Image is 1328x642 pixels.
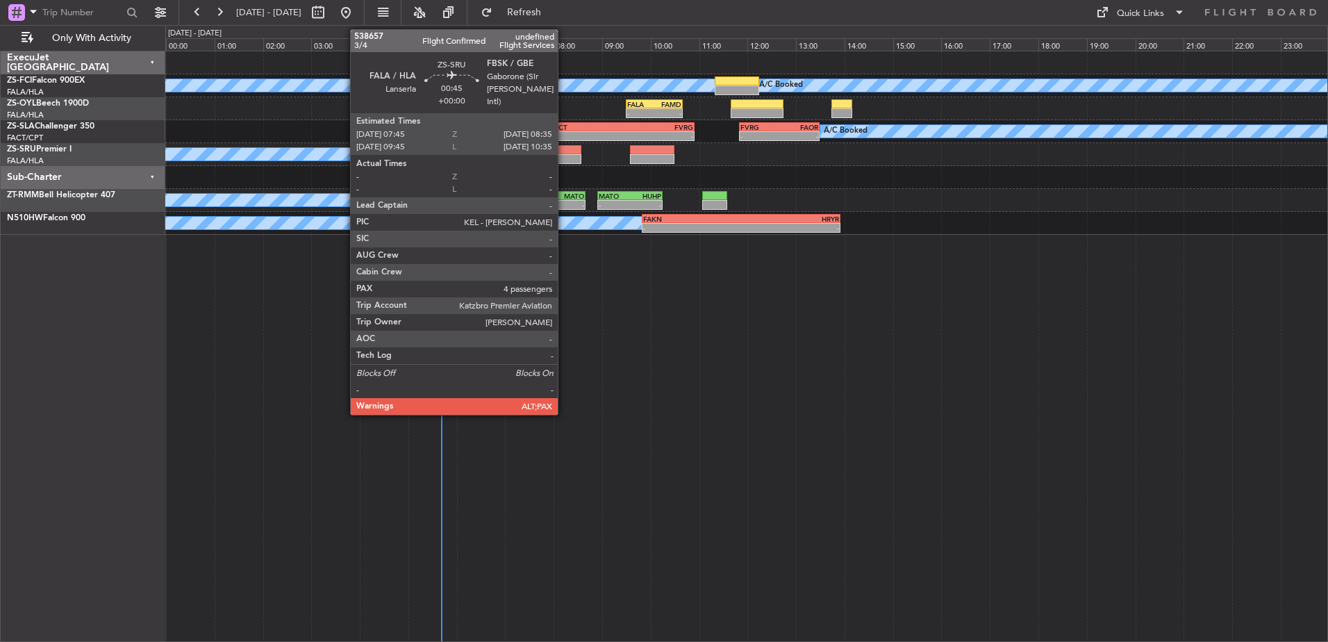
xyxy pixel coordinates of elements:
[643,224,741,232] div: -
[1089,1,1192,24] button: Quick Links
[7,99,89,108] a: ZS-OYLBeech 1900D
[7,214,85,222] a: N510HWFalcon 900
[311,38,360,51] div: 03:00
[622,132,693,140] div: -
[166,38,215,51] div: 00:00
[741,224,839,232] div: -
[7,145,36,154] span: ZS-SRU
[530,201,557,209] div: -
[7,99,36,108] span: ZS-OYL
[651,38,699,51] div: 10:00
[550,132,622,140] div: -
[7,76,85,85] a: ZS-FCIFalcon 900EX
[941,38,990,51] div: 16:00
[699,38,748,51] div: 11:00
[408,38,457,51] div: 05:00
[1087,38,1136,51] div: 19:00
[7,191,39,199] span: ZT-RMM
[893,38,942,51] div: 15:00
[622,123,693,131] div: FVRG
[630,201,661,209] div: -
[599,201,630,209] div: -
[7,76,32,85] span: ZS-FCI
[474,1,558,24] button: Refresh
[7,122,94,131] a: ZS-SLAChallenger 350
[557,201,584,209] div: -
[7,145,72,154] a: ZS-SRUPremier I
[779,123,818,131] div: FAOR
[7,214,43,222] span: N510HW
[1117,7,1164,21] div: Quick Links
[530,192,557,200] div: FALA
[740,132,779,140] div: -
[215,38,263,51] div: 01:00
[654,100,681,108] div: FAMD
[740,123,779,131] div: FVRG
[495,8,554,17] span: Refresh
[7,122,35,131] span: ZS-SLA
[779,132,818,140] div: -
[602,38,651,51] div: 09:00
[747,38,796,51] div: 12:00
[1184,38,1232,51] div: 21:00
[630,192,661,200] div: HUHP
[654,109,681,117] div: -
[7,156,44,166] a: FALA/HLA
[42,2,122,23] input: Trip Number
[236,6,301,19] span: [DATE] - [DATE]
[7,133,43,143] a: FACT/CPT
[1136,38,1184,51] div: 20:00
[7,110,44,120] a: FALA/HLA
[36,33,147,43] span: Only With Activity
[824,121,868,142] div: A/C Booked
[457,38,506,51] div: 06:00
[990,38,1038,51] div: 17:00
[845,38,893,51] div: 14:00
[557,192,584,200] div: MATO
[759,75,803,96] div: A/C Booked
[7,191,115,199] a: ZT-RMMBell Helicopter 407
[1038,38,1087,51] div: 18:00
[741,215,839,223] div: HRYR
[554,38,602,51] div: 08:00
[1232,38,1281,51] div: 22:00
[360,38,408,51] div: 04:00
[796,38,845,51] div: 13:00
[15,27,151,49] button: Only With Activity
[627,109,654,117] div: -
[550,123,622,131] div: FACT
[643,215,741,223] div: FAKN
[168,28,222,40] div: [DATE] - [DATE]
[599,192,630,200] div: MATO
[505,38,554,51] div: 07:00
[263,38,312,51] div: 02:00
[627,100,654,108] div: FALA
[7,87,44,97] a: FALA/HLA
